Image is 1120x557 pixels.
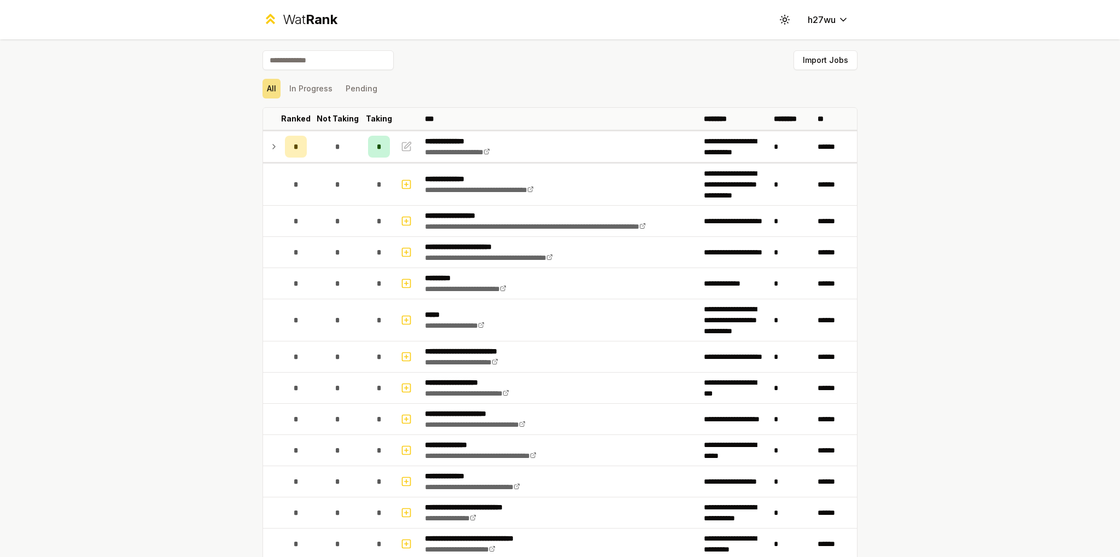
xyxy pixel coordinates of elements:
[799,10,857,30] button: h27wu
[808,13,836,26] span: h27wu
[317,113,359,124] p: Not Taking
[341,79,382,98] button: Pending
[281,113,311,124] p: Ranked
[794,50,857,70] button: Import Jobs
[262,79,281,98] button: All
[285,79,337,98] button: In Progress
[283,11,337,28] div: Wat
[306,11,337,27] span: Rank
[366,113,392,124] p: Taking
[262,11,337,28] a: WatRank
